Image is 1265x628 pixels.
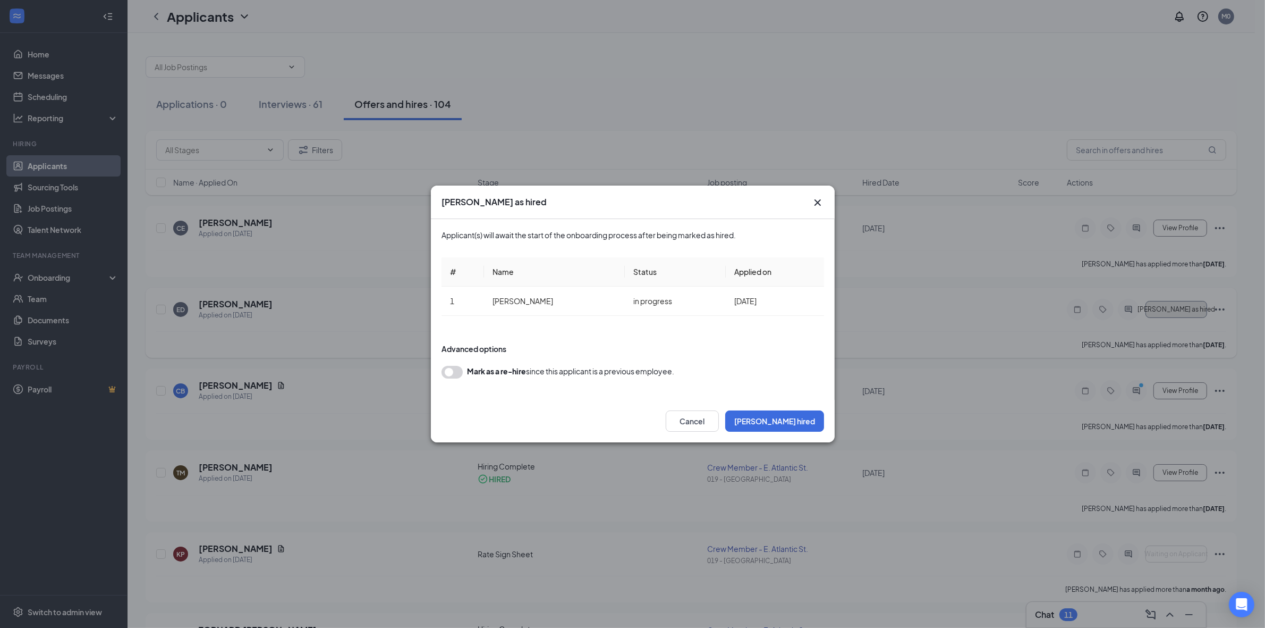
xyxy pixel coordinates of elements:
td: in progress [624,287,725,316]
span: 1 [450,296,454,306]
th: Status [624,257,725,287]
b: Mark as a re-hire [467,366,526,376]
th: # [442,257,484,287]
th: Name [483,257,624,287]
div: since this applicant is a previous employee. [467,366,674,376]
th: Applied on [726,257,824,287]
h3: [PERSON_NAME] as hired [442,196,547,208]
div: Applicant(s) will await the start of the onboarding process after being marked as hired. [442,230,824,240]
svg: Cross [811,196,824,209]
button: Cancel [666,411,719,432]
div: Open Intercom Messenger [1229,592,1254,617]
td: [PERSON_NAME] [483,287,624,316]
td: [DATE] [726,287,824,316]
button: Close [811,196,824,209]
div: Advanced options [442,344,824,354]
button: [PERSON_NAME] hired [725,411,824,432]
